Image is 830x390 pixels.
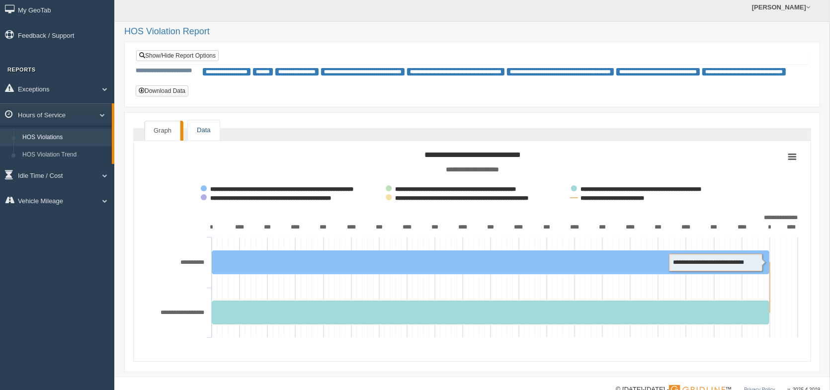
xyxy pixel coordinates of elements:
a: Show/Hide Report Options [136,50,219,61]
a: Data [188,120,219,141]
button: Download Data [136,85,188,96]
a: HOS Violations [18,129,112,147]
a: Graph [145,121,180,141]
a: HOS Violation Trend [18,146,112,164]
